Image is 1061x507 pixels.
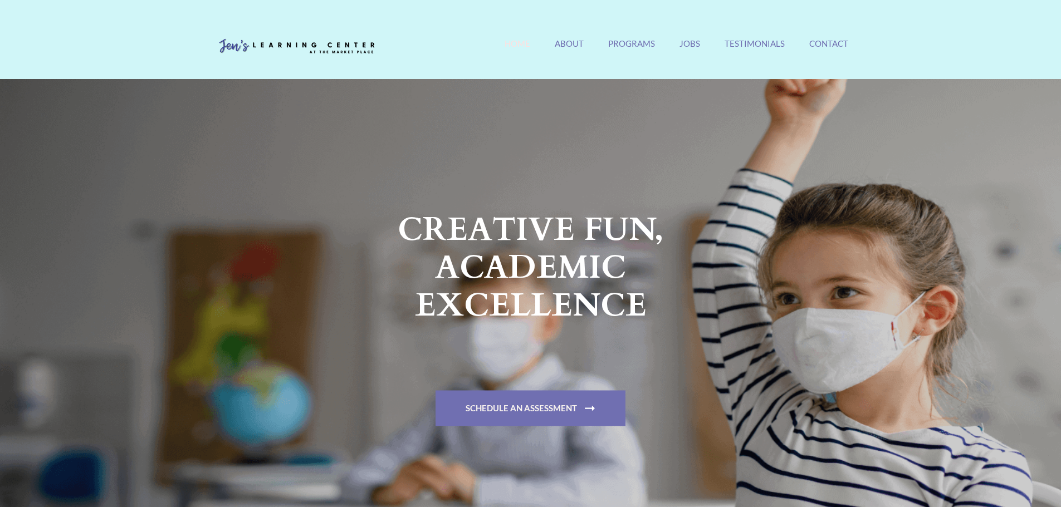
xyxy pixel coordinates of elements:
a: Programs [608,38,655,62]
a: Home [505,38,530,62]
a: Schedule An Assessment [436,390,625,426]
img: Jen's Learning Center Logo Transparent [213,30,380,63]
a: Contact [809,38,848,62]
a: Testimonials [725,38,785,62]
a: About [555,38,584,62]
a: Jobs [679,38,700,62]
